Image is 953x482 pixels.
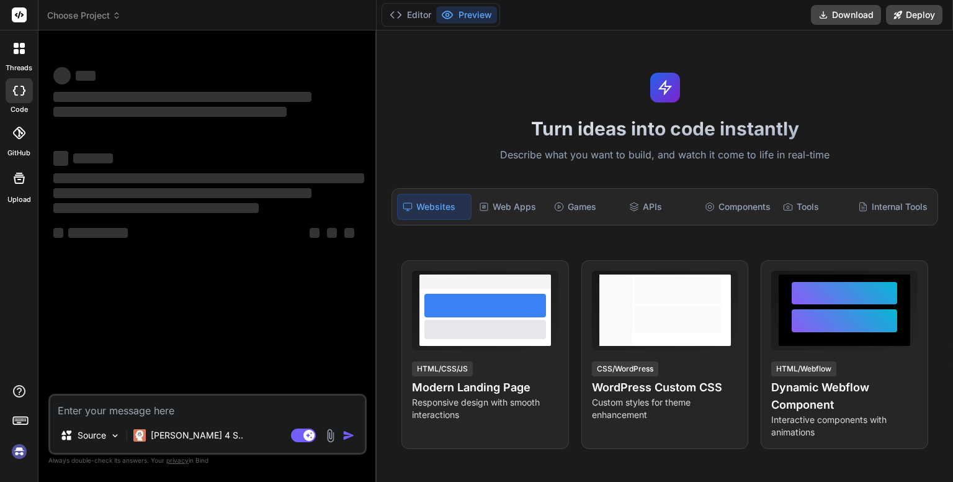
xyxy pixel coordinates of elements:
button: Deploy [886,5,942,25]
p: Responsive design with smooth interactions [412,396,558,421]
div: HTML/CSS/JS [412,361,473,376]
p: Describe what you want to build, and watch it come to life in real-time [384,147,946,163]
div: CSS/WordPress [592,361,658,376]
span: ‌ [344,228,354,238]
p: Custom styles for theme enhancement [592,396,738,421]
button: Download [811,5,881,25]
label: Upload [7,194,31,205]
span: ‌ [73,153,113,163]
label: threads [6,63,32,73]
div: Websites [397,194,471,220]
img: icon [342,429,355,442]
span: ‌ [53,188,311,198]
h4: Dynamic Webflow Component [771,379,918,414]
img: Claude 4 Sonnet [133,429,146,442]
span: privacy [166,457,189,464]
p: Always double-check its answers. Your in Bind [48,455,367,466]
img: attachment [323,429,338,443]
div: Web Apps [474,194,547,220]
img: signin [9,441,30,462]
label: code [11,104,28,115]
span: ‌ [310,228,320,238]
p: Source [78,429,106,442]
h4: WordPress Custom CSS [592,379,738,396]
div: Components [700,194,776,220]
span: ‌ [53,151,68,166]
h4: Modern Landing Page [412,379,558,396]
button: Editor [385,6,436,24]
img: Pick Models [110,430,120,441]
label: GitHub [7,148,30,158]
div: Tools [778,194,851,220]
span: ‌ [53,67,71,84]
span: ‌ [53,173,364,183]
button: Preview [436,6,497,24]
p: [PERSON_NAME] 4 S.. [151,429,243,442]
span: ‌ [53,92,311,102]
p: Interactive components with animations [771,414,918,439]
span: ‌ [327,228,337,238]
span: ‌ [76,71,96,81]
div: Games [549,194,622,220]
span: ‌ [53,203,259,213]
span: ‌ [68,228,128,238]
h1: Turn ideas into code instantly [384,117,946,140]
div: HTML/Webflow [771,361,836,376]
div: APIs [624,194,697,220]
span: Choose Project [47,9,121,22]
div: Internal Tools [853,194,933,220]
span: ‌ [53,228,63,238]
span: ‌ [53,107,287,117]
